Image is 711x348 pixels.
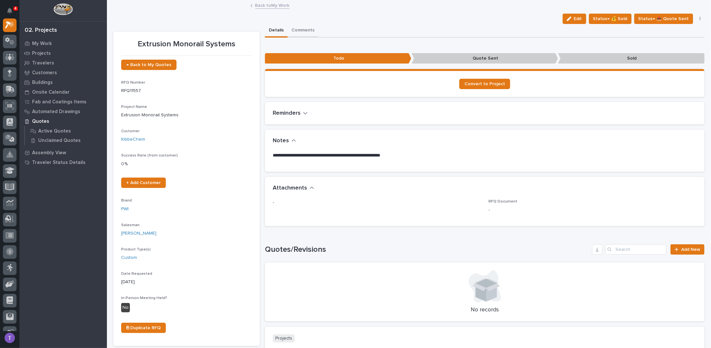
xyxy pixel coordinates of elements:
[32,80,53,86] p: Buildings
[273,137,289,145] h2: Notes
[38,138,81,144] p: Unclaimed Quotes
[593,15,627,23] span: Status→ 💰 Sold
[32,60,54,66] p: Travelers
[121,87,252,94] p: RFQ11557
[19,157,107,167] a: Traveler Status Details
[265,53,411,64] p: Todo
[19,107,107,116] a: Automated Drawings
[121,272,152,276] span: Date Requested
[121,323,166,333] a: ⎘ Duplicate RFQ
[32,160,86,166] p: Traveler Status Details
[32,70,57,76] p: Customers
[121,112,252,119] p: Extrusion Monorail Systems
[121,129,140,133] span: Customer
[412,53,558,64] p: Quote Sent
[255,1,290,9] a: Back toMy Work
[32,41,52,47] p: My Work
[464,82,505,86] span: Convert to Project
[121,199,132,203] span: Brand
[121,60,177,70] a: ← Back to My Quotes
[19,48,107,58] a: Projects
[121,303,130,312] div: No
[681,247,700,252] span: Add New
[121,206,129,213] a: PWI
[558,53,705,64] p: Sold
[32,150,66,156] p: Assembly View
[25,27,57,34] div: 02. Projects
[126,63,171,67] span: ← Back to My Quotes
[38,128,71,134] p: Active Quotes
[273,334,295,342] p: Projects
[459,79,510,89] a: Convert to Project
[121,178,166,188] a: + Add Customer
[126,326,161,330] span: ⎘ Duplicate RFQ
[489,200,518,203] span: RFQ Document
[273,185,314,192] button: Attachments
[638,15,689,23] span: Status→ 📤 Quote Sent
[32,109,80,115] p: Automated Drawings
[121,136,145,143] a: KibbeChem
[273,185,307,192] h2: Attachments
[273,110,308,117] button: Reminders
[121,223,140,227] span: Salesman
[25,126,107,135] a: Active Quotes
[121,161,252,168] p: 0 %
[25,136,107,145] a: Unclaimed Quotes
[634,14,693,24] button: Status→ 📤 Quote Sent
[19,39,107,48] a: My Work
[121,154,178,157] span: Success Rate (from customer)
[121,40,252,49] p: Extrusion Monorail Systems
[288,24,318,38] button: Comments
[32,89,70,95] p: Onsite Calendar
[19,68,107,77] a: Customers
[126,180,161,185] span: + Add Customer
[121,296,167,300] span: In-Person Meeting Held?
[32,99,86,105] p: Fab and Coatings Items
[53,3,73,15] img: Workspace Logo
[265,24,288,38] button: Details
[273,137,296,145] button: Notes
[19,116,107,126] a: Quotes
[121,279,252,285] p: [DATE]
[19,87,107,97] a: Onsite Calendar
[563,14,586,24] button: Edit
[273,110,301,117] h2: Reminders
[589,14,632,24] button: Status→ 💰 Sold
[32,51,51,56] p: Projects
[121,248,151,251] span: Product Type(s)
[273,199,481,206] p: -
[121,105,147,109] span: Project Name
[19,58,107,68] a: Travelers
[273,307,697,314] p: No records
[3,4,17,17] button: Notifications
[19,77,107,87] a: Buildings
[32,119,49,124] p: Quotes
[265,245,590,254] h1: Quotes/Revisions
[121,81,145,85] span: RFQ Number
[121,230,156,237] a: [PERSON_NAME]
[8,8,17,18] div: Notifications4
[19,148,107,157] a: Assembly View
[489,207,697,214] p: -
[14,6,17,11] p: 4
[574,16,582,22] span: Edit
[19,97,107,107] a: Fab and Coatings Items
[671,244,705,255] a: Add New
[3,331,17,345] button: users-avatar
[121,254,137,261] a: Custom
[605,244,667,255] input: Search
